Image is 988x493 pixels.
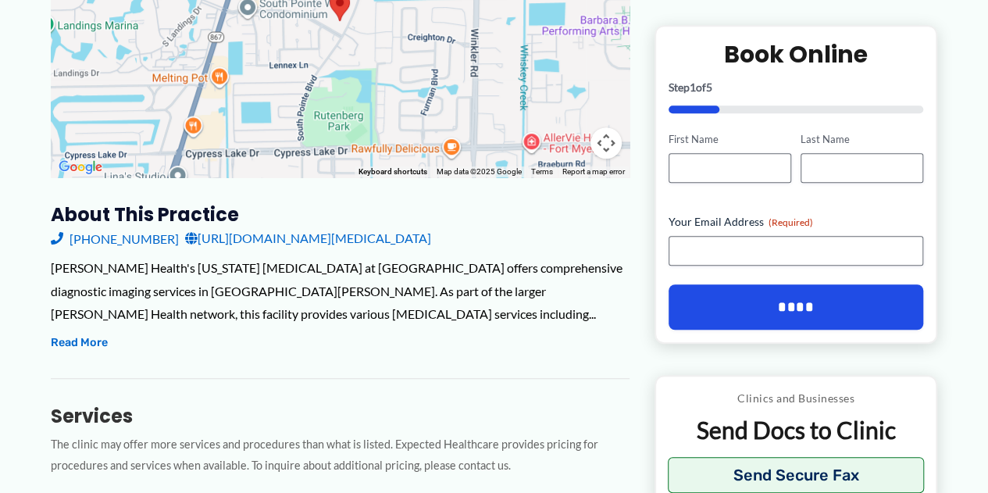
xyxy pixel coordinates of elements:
button: Send Secure Fax [668,457,925,493]
p: Send Docs to Clinic [668,415,925,445]
label: Your Email Address [669,214,924,230]
button: Read More [51,334,108,352]
img: Google [55,157,106,177]
h3: About this practice [51,202,630,227]
a: [URL][DOMAIN_NAME][MEDICAL_DATA] [185,227,431,250]
h2: Book Online [669,39,924,70]
div: [PERSON_NAME] Health's [US_STATE] [MEDICAL_DATA] at [GEOGRAPHIC_DATA] offers comprehensive diagno... [51,256,630,326]
h3: Services [51,404,630,428]
a: Terms (opens in new tab) [531,167,553,176]
a: [PHONE_NUMBER] [51,227,179,250]
a: Open this area in Google Maps (opens a new window) [55,157,106,177]
span: 1 [690,80,696,94]
span: 5 [706,80,712,94]
a: Report a map error [562,167,625,176]
button: Keyboard shortcuts [358,166,427,177]
p: Step of [669,82,924,93]
p: The clinic may offer more services and procedures than what is listed. Expected Healthcare provid... [51,434,630,477]
label: First Name [669,132,791,147]
span: Map data ©2025 Google [437,167,522,176]
span: (Required) [769,216,813,228]
p: Clinics and Businesses [668,388,925,409]
button: Map camera controls [590,127,622,159]
label: Last Name [801,132,923,147]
